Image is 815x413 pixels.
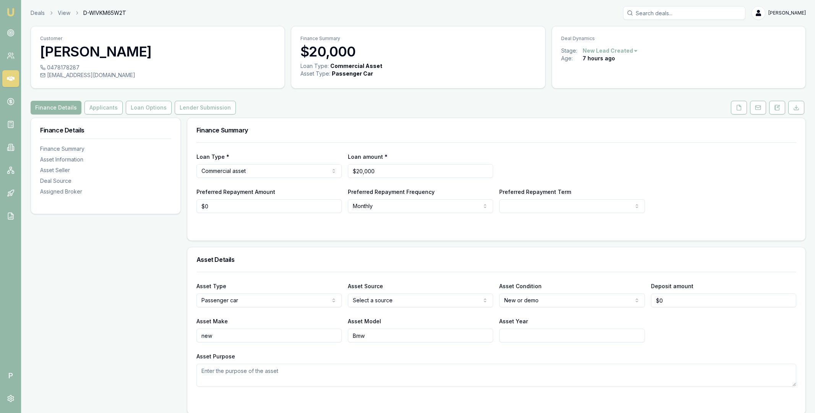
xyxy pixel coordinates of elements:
[40,145,171,153] div: Finance Summary
[583,55,615,62] div: 7 hours ago
[300,70,330,77] div: Asset Type :
[332,70,373,77] div: Passenger Car
[84,101,123,115] button: Applicants
[124,101,173,115] a: Loan Options
[58,9,70,17] a: View
[196,127,796,133] h3: Finance Summary
[348,189,435,195] label: Preferred Repayment Frequency
[196,283,226,289] label: Asset Type
[40,166,171,174] div: Asset Seller
[196,353,235,360] label: Asset Purpose
[175,101,236,115] button: Lender Submission
[196,318,228,324] label: Asset Make
[40,127,171,133] h3: Finance Details
[499,318,528,324] label: Asset Year
[330,62,382,70] div: Commercial Asset
[40,71,275,79] div: [EMAIL_ADDRESS][DOMAIN_NAME]
[31,101,81,115] button: Finance Details
[300,62,329,70] div: Loan Type:
[83,9,126,17] span: D-WIVKM65W2T
[196,199,342,213] input: $
[31,9,126,17] nav: breadcrumb
[651,294,796,307] input: $
[583,47,638,55] button: New Lead Created
[348,153,388,160] label: Loan amount *
[40,64,275,71] div: 0478178287
[348,164,493,178] input: $
[2,367,19,384] span: P
[348,283,383,289] label: Asset Source
[196,189,275,195] label: Preferred Repayment Amount
[126,101,172,115] button: Loan Options
[768,10,806,16] span: [PERSON_NAME]
[623,6,745,20] input: Search deals
[40,35,275,42] p: Customer
[40,177,171,185] div: Deal Source
[651,283,693,289] label: Deposit amount
[196,153,229,160] label: Loan Type *
[40,188,171,195] div: Assigned Broker
[561,55,583,62] div: Age:
[300,35,536,42] p: Finance Summary
[561,47,583,55] div: Stage:
[499,189,571,195] label: Preferred Repayment Term
[196,257,796,263] h3: Asset Details
[499,283,542,289] label: Asset Condition
[561,35,796,42] p: Deal Dynamics
[31,101,83,115] a: Finance Details
[83,101,124,115] a: Applicants
[40,44,275,59] h3: [PERSON_NAME]
[6,8,15,17] img: emu-icon-u.png
[348,318,381,324] label: Asset Model
[173,101,237,115] a: Lender Submission
[40,156,171,163] div: Asset Information
[300,44,536,59] h3: $20,000
[31,9,45,17] a: Deals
